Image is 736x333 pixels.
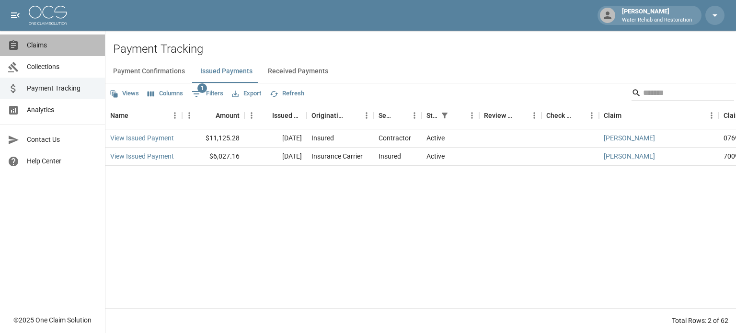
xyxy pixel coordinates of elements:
[346,109,359,122] button: Sort
[546,102,571,129] div: Check Number
[110,133,174,143] a: View Issued Payment
[484,102,514,129] div: Review Status
[311,133,334,143] div: Insured
[272,102,302,129] div: Issued Date
[374,102,422,129] div: Sent To
[604,151,655,161] a: [PERSON_NAME]
[465,108,479,123] button: Menu
[307,102,374,129] div: Originating From
[394,109,407,122] button: Sort
[27,156,97,166] span: Help Center
[27,83,97,93] span: Payment Tracking
[479,102,541,129] div: Review Status
[13,315,92,325] div: © 2025 One Claim Solution
[27,40,97,50] span: Claims
[27,135,97,145] span: Contact Us
[379,102,394,129] div: Sent To
[632,85,734,103] div: Search
[407,108,422,123] button: Menu
[105,102,182,129] div: Name
[182,129,244,148] div: $11,125.28
[182,108,196,123] button: Menu
[244,102,307,129] div: Issued Date
[359,108,374,123] button: Menu
[145,86,185,101] button: Select columns
[113,42,736,56] h2: Payment Tracking
[514,109,527,122] button: Sort
[260,60,336,83] button: Received Payments
[541,102,599,129] div: Check Number
[451,109,465,122] button: Sort
[105,60,736,83] div: dynamic tabs
[202,109,216,122] button: Sort
[621,109,635,122] button: Sort
[182,148,244,166] div: $6,027.16
[422,102,479,129] div: Status
[585,108,599,123] button: Menu
[128,109,142,122] button: Sort
[618,7,696,24] div: [PERSON_NAME]
[267,86,307,101] button: Refresh
[604,102,621,129] div: Claim
[622,16,692,24] p: Water Rehab and Restoration
[604,133,655,143] a: [PERSON_NAME]
[426,102,438,129] div: Status
[704,108,719,123] button: Menu
[105,60,193,83] button: Payment Confirmations
[168,108,182,123] button: Menu
[110,151,174,161] a: View Issued Payment
[6,6,25,25] button: open drawer
[110,102,128,129] div: Name
[193,60,260,83] button: Issued Payments
[438,109,451,122] div: 1 active filter
[244,108,259,123] button: Menu
[107,86,141,101] button: Views
[197,83,207,93] span: 1
[182,102,244,129] div: Amount
[426,133,445,143] div: Active
[311,151,363,161] div: Insurance Carrier
[311,102,346,129] div: Originating From
[571,109,585,122] button: Sort
[527,108,541,123] button: Menu
[216,102,240,129] div: Amount
[244,148,307,166] div: [DATE]
[426,151,445,161] div: Active
[189,86,226,102] button: Show filters
[27,105,97,115] span: Analytics
[230,86,264,101] button: Export
[379,151,401,161] div: Insured
[672,316,728,325] div: Total Rows: 2 of 62
[259,109,272,122] button: Sort
[438,109,451,122] button: Show filters
[244,129,307,148] div: [DATE]
[379,133,411,143] div: Contractor
[29,6,67,25] img: ocs-logo-white-transparent.png
[27,62,97,72] span: Collections
[599,102,719,129] div: Claim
